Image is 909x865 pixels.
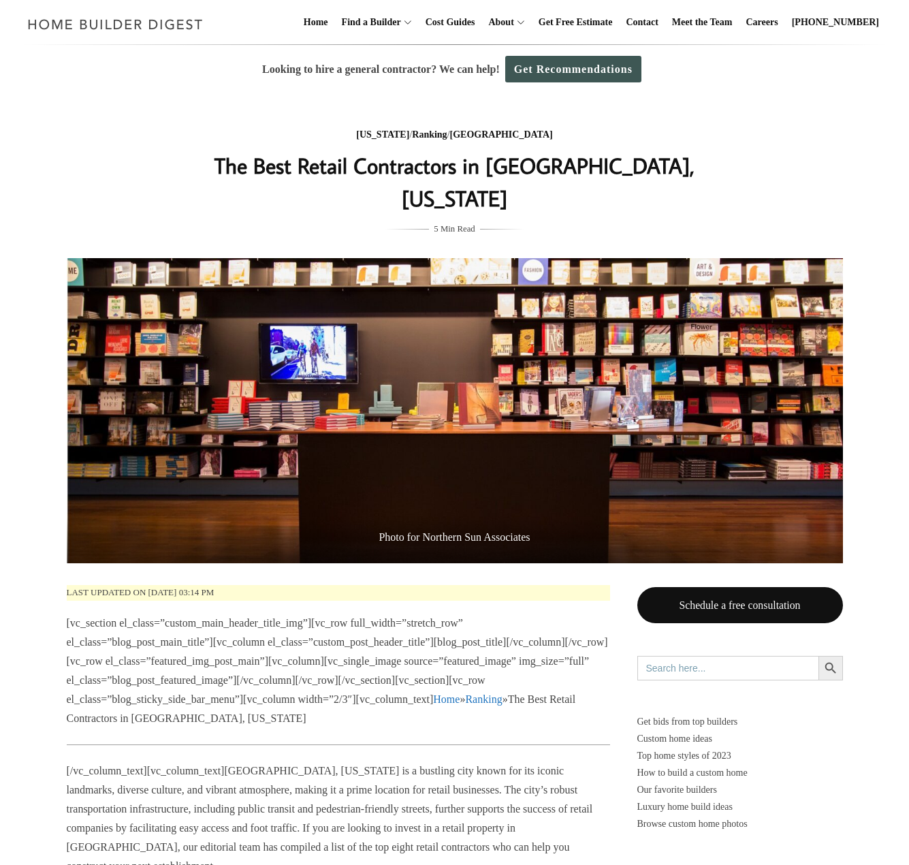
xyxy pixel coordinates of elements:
[298,1,334,44] a: Home
[67,517,843,563] span: Photo for Northern Sun Associates
[67,614,610,728] p: [vc_section el_class=”custom_main_header_title_img”][vc_row full_width=”stretch_row” el_class=”bl...
[637,587,843,623] a: Schedule a free consultation
[667,1,738,44] a: Meet the Team
[637,656,818,680] input: Search here...
[433,693,460,705] a: Home
[637,713,843,730] p: Get bids from top builders
[336,1,401,44] a: Find a Builder
[741,1,784,44] a: Careers
[67,585,610,601] p: Last updated on [DATE] 03:14 pm
[465,693,502,705] a: Ranking
[450,129,553,140] a: [GEOGRAPHIC_DATA]
[183,149,727,215] h1: The Best Retail Contractors in [GEOGRAPHIC_DATA], [US_STATE]
[637,747,843,764] a: Top home styles of 2023
[786,1,884,44] a: [PHONE_NUMBER]
[183,127,727,144] div: / /
[823,661,838,676] svg: Search
[483,1,513,44] a: About
[505,56,641,82] a: Get Recommendations
[637,764,843,781] a: How to build a custom home
[637,815,843,832] a: Browse custom home photos
[637,730,843,747] a: Custom home ideas
[533,1,618,44] a: Get Free Estimate
[412,129,447,140] a: Ranking
[637,781,843,798] a: Our favorite builders
[22,11,209,37] img: Home Builder Digest
[356,129,409,140] a: [US_STATE]
[434,221,475,236] span: 5 Min Read
[620,1,663,44] a: Contact
[637,798,843,815] a: Luxury home build ideas
[420,1,481,44] a: Cost Guides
